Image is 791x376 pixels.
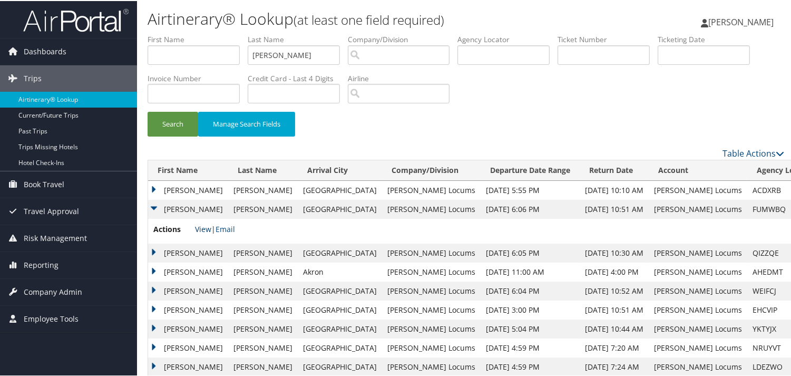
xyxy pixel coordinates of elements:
td: [DATE] 6:04 PM [481,281,580,300]
td: [PERSON_NAME] [148,300,228,319]
td: [GEOGRAPHIC_DATA] [298,338,382,356]
td: [DATE] 4:00 PM [580,262,649,281]
a: [PERSON_NAME] [701,5,784,37]
img: airportal-logo.png [23,7,129,32]
label: First Name [148,33,248,44]
span: Dashboards [24,37,66,64]
td: [PERSON_NAME] Locums [382,319,481,338]
td: [PERSON_NAME] Locums [649,180,747,199]
td: [PERSON_NAME] Locums [649,243,747,262]
th: Departure Date Range: activate to sort column ascending [481,159,580,180]
td: [PERSON_NAME] [148,243,228,262]
td: [PERSON_NAME] [228,199,298,218]
a: Email [216,223,235,233]
th: Account: activate to sort column ascending [649,159,747,180]
span: Book Travel [24,170,64,197]
span: | [195,223,235,233]
span: Risk Management [24,224,87,250]
td: [PERSON_NAME] [148,180,228,199]
td: [PERSON_NAME] Locums [649,356,747,375]
label: Last Name [248,33,348,44]
td: [DATE] 7:24 AM [580,356,649,375]
span: [PERSON_NAME] [708,15,774,27]
td: [DATE] 10:44 AM [580,319,649,338]
td: [PERSON_NAME] Locums [649,338,747,356]
td: [PERSON_NAME] Locums [382,281,481,300]
td: [DATE] 6:05 PM [481,243,580,262]
td: [DATE] 5:04 PM [481,319,580,338]
td: [GEOGRAPHIC_DATA] [298,281,382,300]
td: [DATE] 10:51 AM [580,300,649,319]
th: Company/Division [382,159,481,180]
span: Actions [153,223,193,234]
td: [PERSON_NAME] [228,262,298,281]
td: [DATE] 4:59 PM [481,356,580,375]
td: [DATE] 7:20 AM [580,338,649,356]
td: [PERSON_NAME] [148,319,228,338]
label: Credit Card - Last 4 Digits [248,72,348,83]
h1: Airtinerary® Lookup [148,7,572,29]
td: [PERSON_NAME] [148,262,228,281]
td: [DATE] 10:30 AM [580,243,649,262]
td: [PERSON_NAME] Locums [649,262,747,281]
td: [PERSON_NAME] Locums [382,243,481,262]
a: Table Actions [722,147,784,158]
td: [PERSON_NAME] [228,338,298,356]
td: [PERSON_NAME] Locums [649,319,747,338]
td: [DATE] 11:00 AM [481,262,580,281]
td: [PERSON_NAME] [228,300,298,319]
label: Invoice Number [148,72,248,83]
label: Airline [348,72,457,83]
td: [PERSON_NAME] Locums [382,180,481,199]
th: Return Date: activate to sort column ascending [580,159,649,180]
button: Manage Search Fields [198,111,295,136]
td: [DATE] 10:52 AM [580,281,649,300]
td: [PERSON_NAME] Locums [382,338,481,356]
th: Arrival City: activate to sort column ascending [298,159,382,180]
td: [PERSON_NAME] Locums [382,300,481,319]
small: (at least one field required) [294,10,444,27]
td: [GEOGRAPHIC_DATA] [298,356,382,375]
button: Search [148,111,198,136]
label: Ticket Number [558,33,658,44]
label: Company/Division [348,33,457,44]
label: Agency Locator [457,33,558,44]
td: [PERSON_NAME] Locums [382,199,481,218]
td: [PERSON_NAME] Locums [649,199,747,218]
td: [PERSON_NAME] [228,319,298,338]
label: Ticketing Date [658,33,758,44]
td: [GEOGRAPHIC_DATA] [298,199,382,218]
td: [PERSON_NAME] Locums [382,356,481,375]
td: [GEOGRAPHIC_DATA] [298,243,382,262]
td: [PERSON_NAME] [148,338,228,356]
th: Last Name: activate to sort column ascending [228,159,298,180]
td: [GEOGRAPHIC_DATA] [298,319,382,338]
td: [DATE] 5:55 PM [481,180,580,199]
td: [PERSON_NAME] [228,281,298,300]
td: [PERSON_NAME] Locums [649,281,747,300]
td: [PERSON_NAME] [148,356,228,375]
td: [DATE] 10:51 AM [580,199,649,218]
th: First Name: activate to sort column ascending [148,159,228,180]
td: Akron [298,262,382,281]
td: [PERSON_NAME] [148,199,228,218]
td: [PERSON_NAME] [228,180,298,199]
span: Employee Tools [24,305,79,331]
td: [DATE] 4:59 PM [481,338,580,356]
td: [PERSON_NAME] [228,356,298,375]
td: [DATE] 3:00 PM [481,300,580,319]
span: Travel Approval [24,197,79,224]
span: Company Admin [24,278,82,304]
td: [PERSON_NAME] [148,281,228,300]
a: View [195,223,211,233]
td: [PERSON_NAME] [228,243,298,262]
span: Reporting [24,251,58,277]
td: [PERSON_NAME] Locums [382,262,481,281]
td: [PERSON_NAME] Locums [649,300,747,319]
span: Trips [24,64,42,91]
td: [DATE] 10:10 AM [580,180,649,199]
td: [GEOGRAPHIC_DATA] [298,300,382,319]
td: [DATE] 6:06 PM [481,199,580,218]
td: [GEOGRAPHIC_DATA] [298,180,382,199]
